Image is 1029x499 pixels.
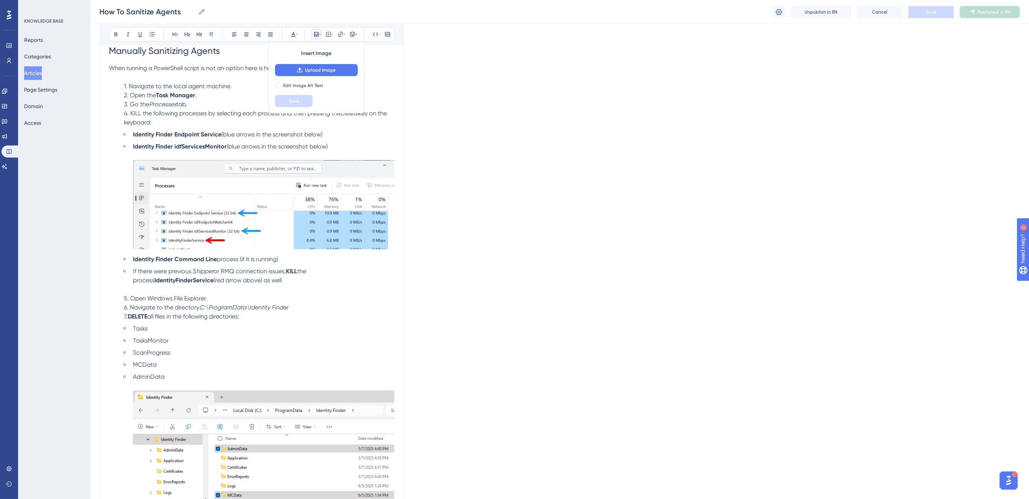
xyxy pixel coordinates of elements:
[24,99,43,113] button: Domain
[124,110,129,117] span: 4.
[24,33,43,47] button: Reports
[124,83,231,90] span: 1. Navigate to the local agent machine.
[124,101,149,108] span: 3. Go the
[872,9,888,15] span: Cancel
[926,9,936,15] span: Save
[305,67,336,73] span: Upload Image
[24,18,63,24] div: KNOWLEDGE BASE
[147,313,239,320] span: all files in the following directories:
[133,337,169,344] span: TasksMonitor
[227,143,328,150] span: (blue arrows in the screenshot below)
[286,268,297,275] strong: KILL
[275,64,358,76] button: Upload Image
[997,469,1020,492] iframe: UserGuiding AI Assistant Launcher
[196,268,214,275] em: hipper
[133,268,196,275] span: If there were previous S
[199,304,288,311] em: C:\ProgramData\Identity Finder
[275,95,313,107] button: Save
[154,277,214,284] strong: IdentityFinderService
[978,9,1010,15] span: Published in EN
[221,131,322,138] span: (blue arrows in the screenshot below)
[124,295,207,302] span: 5. Open Windows File Explorer.
[133,361,157,368] span: MCData
[156,92,195,99] strong: Task Manager
[214,268,286,275] span: or RMQ connection issues,
[176,101,187,108] span: tab.
[214,277,282,284] span: (red arrow above) as well
[133,256,217,263] strong: Identity Finder Command Line
[301,49,331,58] span: Insert Image
[133,143,227,150] strong: Identity Finder idfServicesMonitor
[124,304,199,311] span: 6. Navigate to the directory
[908,6,954,18] button: Save
[133,349,170,356] span: ScanProgress
[24,116,41,130] button: Access
[124,92,156,99] span: 2. Open the
[133,373,165,380] span: AdminData
[128,313,147,320] strong: DELETE
[791,6,851,18] button: Unpublish in EN
[109,64,360,72] span: When running a PowerShell script is not an option here is how to manually sanitize an agent:
[960,6,1020,18] button: Published in EN
[283,83,323,89] span: Edit Image Alt Text
[857,6,902,18] button: Cancel
[24,50,51,63] button: Categories
[18,2,47,11] span: Need Help?
[24,66,42,80] button: Articles
[217,256,278,263] span: process (if it is running)
[52,4,54,10] div: 2
[130,110,340,117] span: KILL the following processes by selecting each process and then pressing the
[195,92,197,99] span: .
[99,6,195,17] input: Article Name
[24,83,57,96] button: Page Settings
[149,101,176,108] em: Processes
[805,9,838,15] span: Unpublish in EN
[133,131,221,138] strong: Identity Finder Endpoint Service
[289,98,299,104] span: Save
[133,325,148,332] span: Tasks
[124,313,128,320] span: 7.
[109,46,220,56] span: Manually Sanitizing Agents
